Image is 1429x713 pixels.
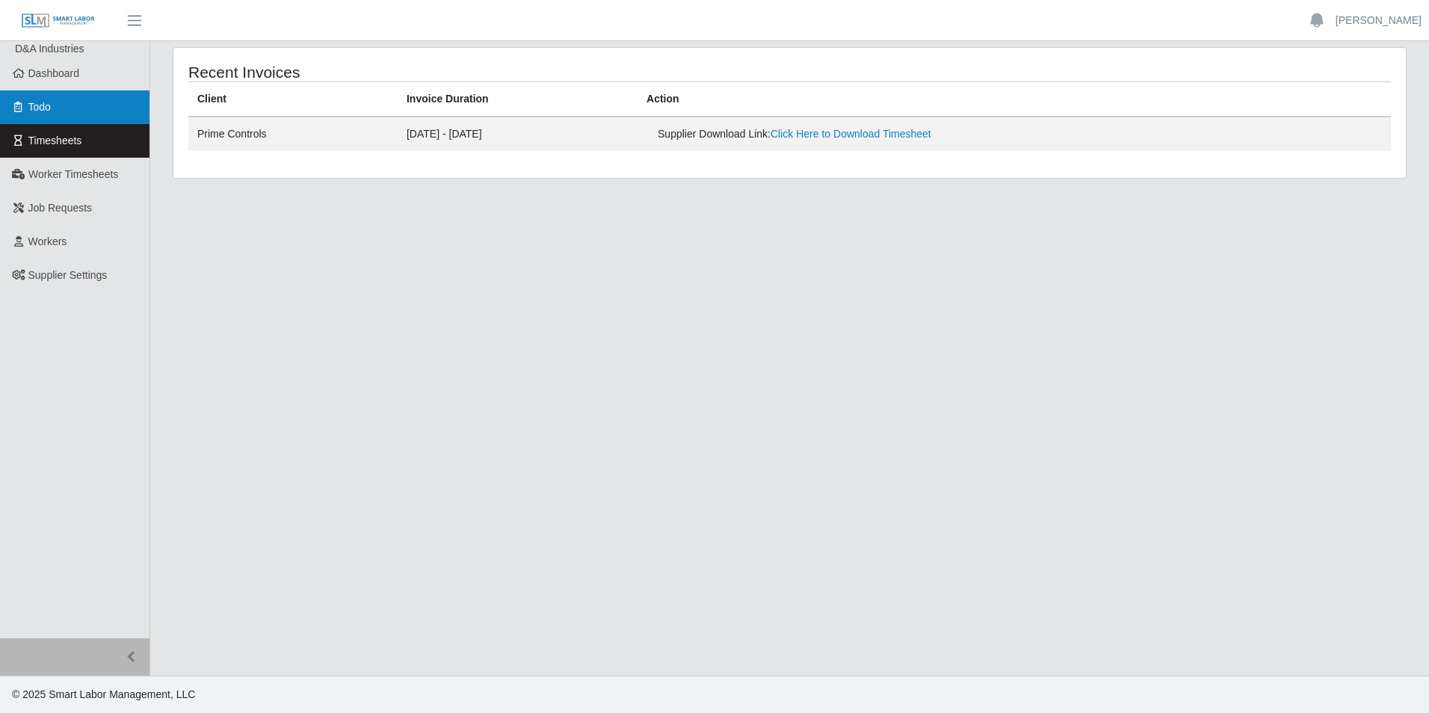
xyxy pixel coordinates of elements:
[15,43,84,55] span: D&A Industries
[658,126,1126,142] div: Supplier Download Link:
[28,235,67,247] span: Workers
[28,202,93,214] span: Job Requests
[28,67,80,79] span: Dashboard
[188,82,398,117] th: Client
[188,117,398,151] td: Prime Controls
[1336,13,1422,28] a: [PERSON_NAME]
[398,82,638,117] th: Invoice Duration
[638,82,1391,117] th: Action
[12,688,195,700] span: © 2025 Smart Labor Management, LLC
[771,128,931,140] a: Click Here to Download Timesheet
[21,13,96,29] img: SLM Logo
[28,101,51,113] span: Todo
[28,168,118,180] span: Worker Timesheets
[188,63,676,81] h4: Recent Invoices
[28,269,108,281] span: Supplier Settings
[398,117,638,151] td: [DATE] - [DATE]
[28,135,82,146] span: Timesheets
